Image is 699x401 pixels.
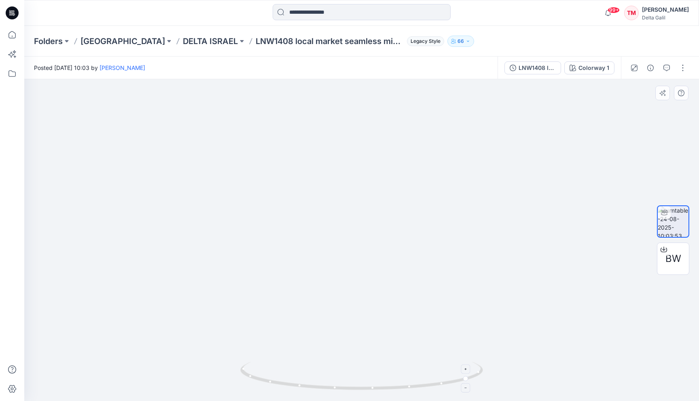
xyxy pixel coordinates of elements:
[578,63,609,72] div: Colorway 1
[644,61,657,74] button: Details
[407,36,444,46] span: Legacy Style
[163,41,561,401] img: eyJhbGciOiJIUzI1NiIsImtpZCI6IjAiLCJzbHQiOiJzZXMiLCJ0eXAiOiJKV1QifQ.eyJkYXRhIjp7InR5cGUiOiJzdG9yYW...
[564,61,614,74] button: Colorway 1
[183,36,238,47] a: DELTA ISRAEL
[642,15,689,21] div: Delta Galil
[34,63,145,72] span: Posted [DATE] 10:03 by
[80,36,165,47] a: [GEOGRAPHIC_DATA]
[447,36,474,47] button: 66
[665,251,681,266] span: BW
[34,36,63,47] a: Folders
[458,37,464,46] p: 66
[256,36,404,47] p: LNW1408 local market seamless mid thigh
[504,61,561,74] button: LNW1408 local market seamless mid thigh
[100,64,145,71] a: [PERSON_NAME]
[642,5,689,15] div: [PERSON_NAME]
[624,6,639,20] div: TM
[404,36,444,47] button: Legacy Style
[608,7,620,13] span: 99+
[519,63,556,72] div: LNW1408 local market seamless mid thigh
[658,206,688,237] img: turntable-24-08-2025-10:03:53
